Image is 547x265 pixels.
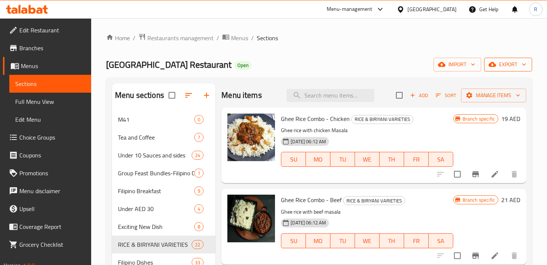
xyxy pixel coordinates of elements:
[9,111,91,128] a: Edit Menu
[106,56,231,73] span: [GEOGRAPHIC_DATA] Restaurant
[192,152,203,159] span: 24
[306,233,330,248] button: MO
[429,152,453,167] button: SA
[461,89,526,102] button: Manage items
[3,128,91,146] a: Choice Groups
[490,60,526,69] span: export
[450,248,465,264] span: Select to update
[351,115,413,124] div: RICE & BIRIYANI VARIETIES
[534,5,537,13] span: R
[3,182,91,200] a: Menu disclaimer
[194,133,204,142] div: items
[355,233,380,248] button: WE
[407,5,457,13] div: [GEOGRAPHIC_DATA]
[490,251,499,260] a: Edit menu item
[118,133,194,142] span: Tea and Coffee
[192,151,204,160] div: items
[180,86,198,104] span: Sort sections
[281,126,453,135] p: Ghee rice with chicken Masala
[112,182,215,200] div: Filipino Breakfast9
[355,152,380,167] button: WE
[251,33,254,42] li: /
[19,186,85,195] span: Menu disclaimer
[330,233,355,248] button: TU
[19,26,85,35] span: Edit Restaurant
[112,200,215,218] div: Under AED 304
[106,33,532,43] nav: breadcrumb
[195,205,203,213] span: 4
[467,91,520,100] span: Manage items
[434,90,458,101] button: Sort
[343,197,405,205] span: RICE & BIRIYANI VARIETIES
[19,169,85,178] span: Promotions
[227,114,275,161] img: Ghee Rice Combo - Chicken
[195,134,203,141] span: 7
[407,90,431,101] span: Add item
[9,75,91,93] a: Sections
[333,154,352,165] span: TU
[118,204,194,213] div: Under AED 30
[112,111,215,128] div: M410
[460,115,498,122] span: Branch specific
[281,152,306,167] button: SU
[234,62,252,68] span: Open
[227,195,275,242] img: Ghee Rice Combo - Beef
[330,152,355,167] button: TU
[112,164,215,182] div: Group Feast Bundles-Filipino Cuisine1
[138,33,214,43] a: Restaurants management
[234,61,252,70] div: Open
[309,236,327,246] span: MO
[436,91,456,100] span: Sort
[19,204,85,213] span: Upsell
[195,223,203,230] span: 8
[3,236,91,253] a: Grocery Checklist
[505,247,523,265] button: delete
[15,115,85,124] span: Edit Menu
[409,91,429,100] span: Add
[195,116,203,123] span: 0
[15,97,85,106] span: Full Menu View
[217,33,219,42] li: /
[118,169,194,178] span: Group Feast Bundles-Filipino Cuisine
[467,247,484,265] button: Branch-specific-item
[404,152,429,167] button: FR
[118,151,192,160] span: Under 10 Sauces and sides
[192,241,203,248] span: 22
[19,151,85,160] span: Coupons
[118,115,194,124] div: M41
[358,236,377,246] span: WE
[231,33,248,42] span: Menus
[3,200,91,218] a: Upsell
[288,219,329,226] span: [DATE] 06:12 AM
[118,186,194,195] div: Filipino Breakfast
[306,152,330,167] button: MO
[434,58,481,71] button: import
[195,188,203,195] span: 9
[221,90,262,101] h2: Menu items
[112,146,215,164] div: Under 10 Sauces and sides24
[287,89,374,102] input: search
[19,240,85,249] span: Grocery Checklist
[198,86,215,104] button: Add section
[194,222,204,231] div: items
[501,114,520,124] h6: 19 AED
[407,90,431,101] button: Add
[192,240,204,249] div: items
[21,61,85,70] span: Menus
[118,222,194,231] span: Exciting New Dish
[19,222,85,231] span: Coverage Report
[450,166,465,182] span: Select to update
[309,154,327,165] span: MO
[333,236,352,246] span: TU
[19,44,85,52] span: Branches
[284,236,303,246] span: SU
[3,57,91,75] a: Menus
[115,90,164,101] h2: Menu sections
[106,33,130,42] a: Home
[407,154,426,165] span: FR
[281,113,350,124] span: Ghee Rice Combo - Chicken
[404,233,429,248] button: FR
[407,236,426,246] span: FR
